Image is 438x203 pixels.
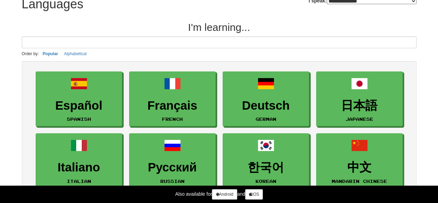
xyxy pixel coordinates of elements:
small: Korean [256,179,276,184]
h3: 中文 [320,161,399,174]
h3: Italiano [39,161,118,174]
h3: Русский [133,161,212,174]
a: ItalianoItalian [36,133,122,188]
small: German [256,117,276,121]
h3: 한국어 [226,161,305,174]
h3: Français [133,99,212,112]
h3: 日本語 [320,99,399,112]
a: EspañolSpanish [36,71,122,127]
small: Japanese [346,117,373,121]
small: French [162,117,183,121]
h3: Deutsch [226,99,305,112]
a: 中文Mandarin Chinese [316,133,403,188]
a: РусскийRussian [129,133,216,188]
h3: Español [39,99,118,112]
button: Alphabetical [62,50,89,58]
button: Popular [41,50,60,58]
a: iOS [245,189,263,200]
small: Russian [160,179,185,184]
a: Android [212,189,237,200]
small: Mandarin Chinese [332,179,387,184]
a: DeutschGerman [223,71,309,127]
h2: I'm learning... [22,22,417,33]
a: 한국어Korean [223,133,309,188]
small: Order by: [22,51,39,56]
a: 日本語Japanese [316,71,403,127]
a: FrançaisFrench [129,71,216,127]
small: Spanish [67,117,91,121]
small: Italian [67,179,91,184]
